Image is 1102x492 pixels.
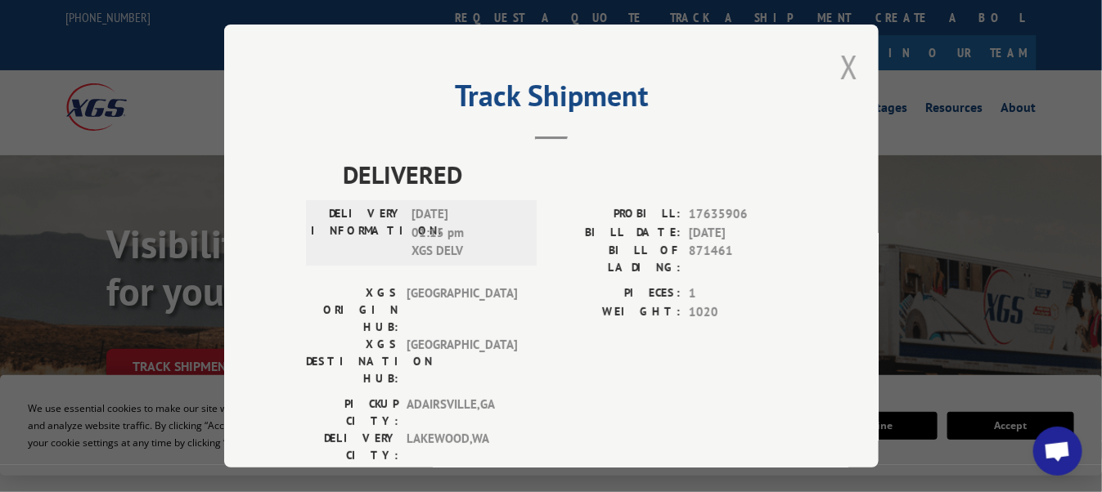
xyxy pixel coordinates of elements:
[407,396,517,430] span: ADAIRSVILLE , GA
[1033,427,1082,476] div: Open chat
[551,205,681,224] label: PROBILL:
[551,303,681,322] label: WEIGHT:
[407,284,517,336] span: [GEOGRAPHIC_DATA]
[407,336,517,387] span: [GEOGRAPHIC_DATA]
[689,224,797,243] span: [DATE]
[551,242,681,276] label: BILL OF LADING:
[840,45,858,88] button: Close modal
[551,284,681,303] label: PIECES:
[311,205,403,261] label: DELIVERY INFORMATION:
[306,336,398,387] label: XGS DESTINATION HUB:
[689,284,797,303] span: 1
[306,284,398,336] label: XGS ORIGIN HUB:
[306,396,398,430] label: PICKUP CITY:
[412,205,522,261] span: [DATE] 01:15 pm XGS DELV
[407,430,517,464] span: LAKEWOOD , WA
[689,205,797,224] span: 17635906
[689,242,797,276] span: 871461
[551,224,681,243] label: BILL DATE:
[689,303,797,322] span: 1020
[343,156,797,193] span: DELIVERED
[306,84,797,115] h2: Track Shipment
[306,430,398,464] label: DELIVERY CITY:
